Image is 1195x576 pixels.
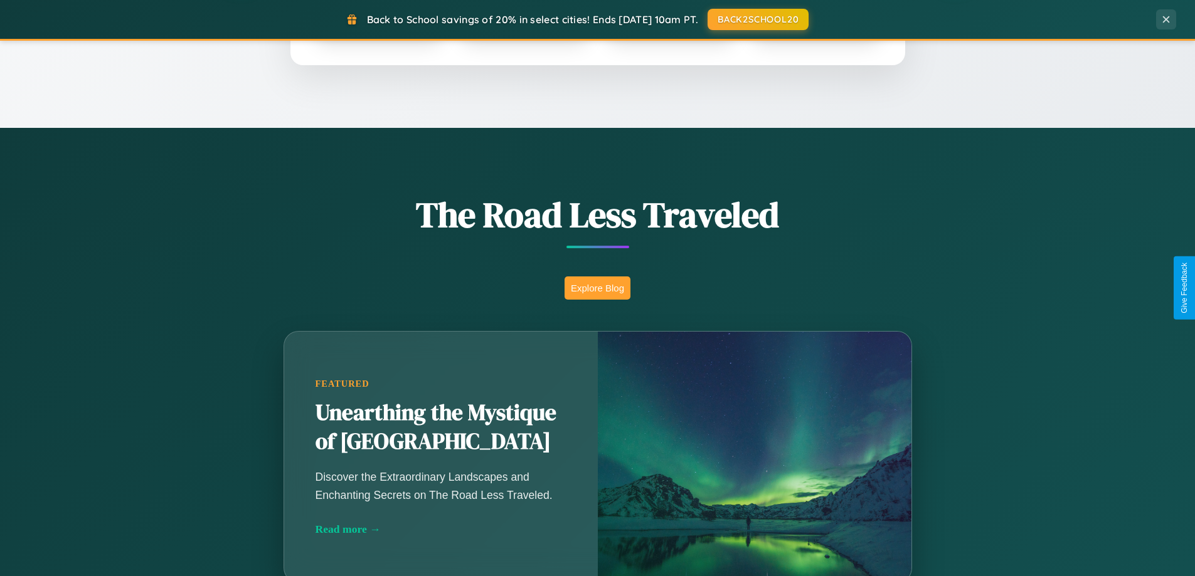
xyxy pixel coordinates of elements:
[316,468,566,503] p: Discover the Extraordinary Landscapes and Enchanting Secrets on The Road Less Traveled.
[316,379,566,389] div: Featured
[316,399,566,456] h2: Unearthing the Mystique of [GEOGRAPHIC_DATA]
[565,276,630,300] button: Explore Blog
[316,523,566,536] div: Read more →
[708,9,809,30] button: BACK2SCHOOL20
[367,13,698,26] span: Back to School savings of 20% in select cities! Ends [DATE] 10am PT.
[1180,263,1189,313] div: Give Feedback
[221,191,974,239] h1: The Road Less Traveled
